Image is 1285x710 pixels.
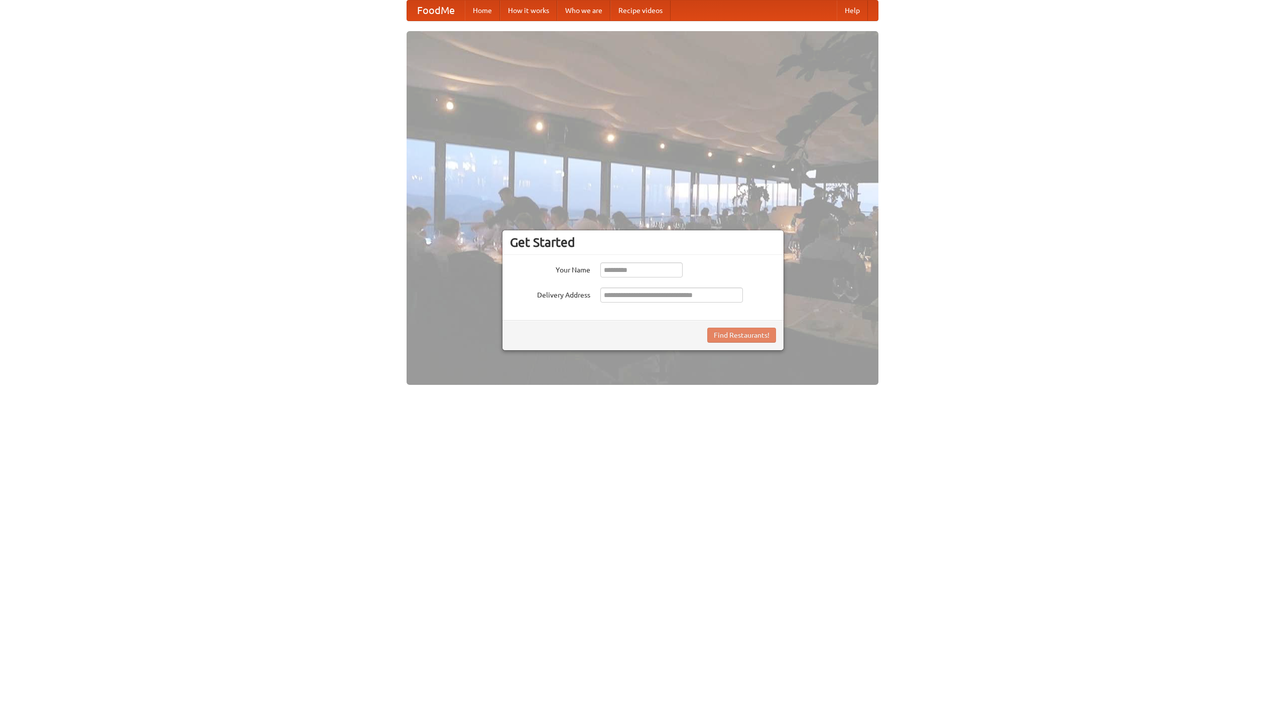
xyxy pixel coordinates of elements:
label: Your Name [510,262,590,275]
a: FoodMe [407,1,465,21]
a: Who we are [557,1,610,21]
label: Delivery Address [510,288,590,300]
h3: Get Started [510,235,776,250]
a: How it works [500,1,557,21]
button: Find Restaurants! [707,328,776,343]
a: Recipe videos [610,1,671,21]
a: Help [837,1,868,21]
a: Home [465,1,500,21]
